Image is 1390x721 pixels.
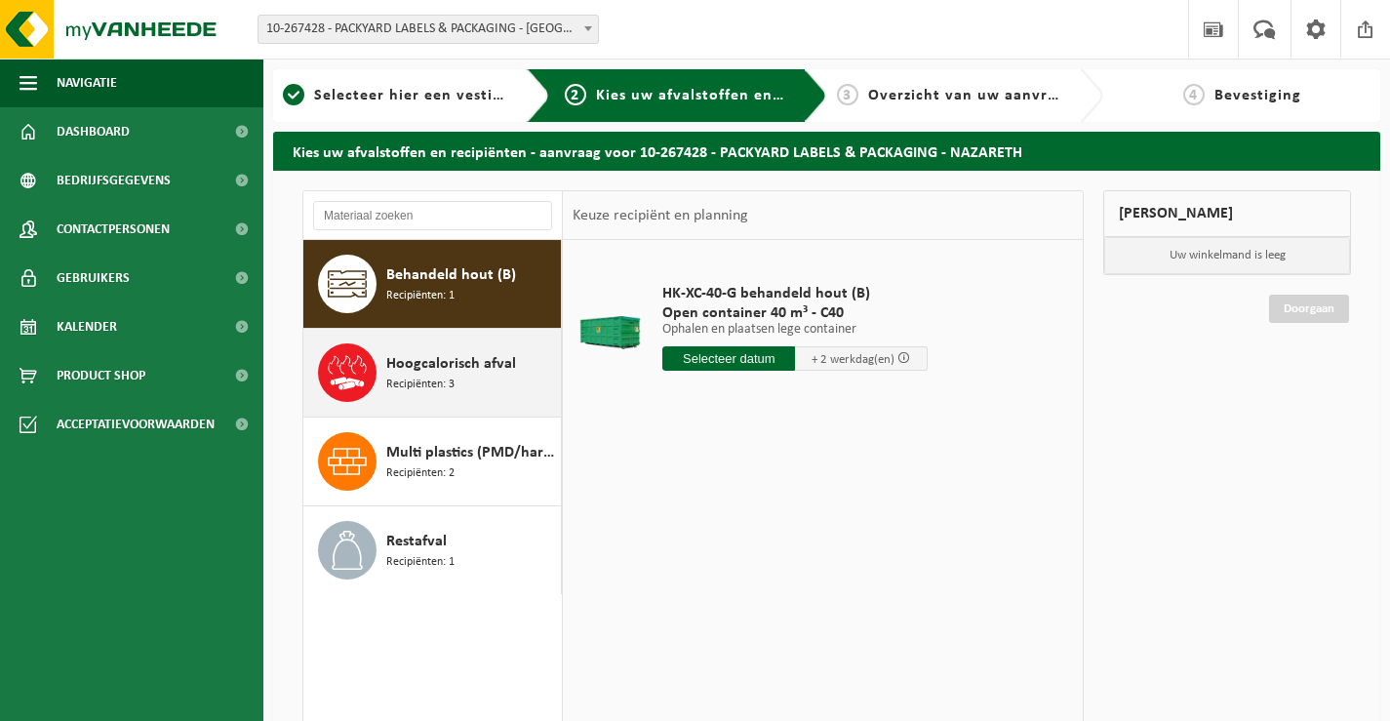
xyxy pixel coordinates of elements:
[386,376,455,394] span: Recipiënten: 3
[283,84,304,105] span: 1
[386,553,455,572] span: Recipiënten: 1
[57,254,130,302] span: Gebruikers
[313,201,552,230] input: Materiaal zoeken
[283,84,511,107] a: 1Selecteer hier een vestiging
[1183,84,1205,105] span: 4
[303,240,562,329] button: Behandeld hout (B) Recipiënten: 1
[273,132,1380,170] h2: Kies uw afvalstoffen en recipiënten - aanvraag voor 10-267428 - PACKYARD LABELS & PACKAGING - NAZ...
[662,346,795,371] input: Selecteer datum
[386,530,447,553] span: Restafval
[596,88,864,103] span: Kies uw afvalstoffen en recipiënten
[1103,190,1351,237] div: [PERSON_NAME]
[662,303,928,323] span: Open container 40 m³ - C40
[314,88,525,103] span: Selecteer hier een vestiging
[303,506,562,594] button: Restafval Recipiënten: 1
[57,400,215,449] span: Acceptatievoorwaarden
[258,15,599,44] span: 10-267428 - PACKYARD LABELS & PACKAGING - NAZARETH
[868,88,1074,103] span: Overzicht van uw aanvraag
[386,441,556,464] span: Multi plastics (PMD/harde kunststoffen/spanbanden/EPS/folie naturel/folie gemengd)
[303,418,562,506] button: Multi plastics (PMD/harde kunststoffen/spanbanden/EPS/folie naturel/folie gemengd) Recipiënten: 2
[662,284,928,303] span: HK-XC-40-G behandeld hout (B)
[386,464,455,483] span: Recipiënten: 2
[258,16,598,43] span: 10-267428 - PACKYARD LABELS & PACKAGING - NAZARETH
[57,205,170,254] span: Contactpersonen
[1214,88,1301,103] span: Bevestiging
[563,191,758,240] div: Keuze recipiënt en planning
[1269,295,1349,323] a: Doorgaan
[812,353,894,366] span: + 2 werkdag(en)
[386,352,516,376] span: Hoogcalorisch afval
[57,156,171,205] span: Bedrijfsgegevens
[303,329,562,418] button: Hoogcalorisch afval Recipiënten: 3
[386,263,516,287] span: Behandeld hout (B)
[565,84,586,105] span: 2
[1104,237,1350,274] p: Uw winkelmand is leeg
[57,59,117,107] span: Navigatie
[662,323,928,337] p: Ophalen en plaatsen lege container
[837,84,858,105] span: 3
[57,107,130,156] span: Dashboard
[57,302,117,351] span: Kalender
[386,287,455,305] span: Recipiënten: 1
[57,351,145,400] span: Product Shop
